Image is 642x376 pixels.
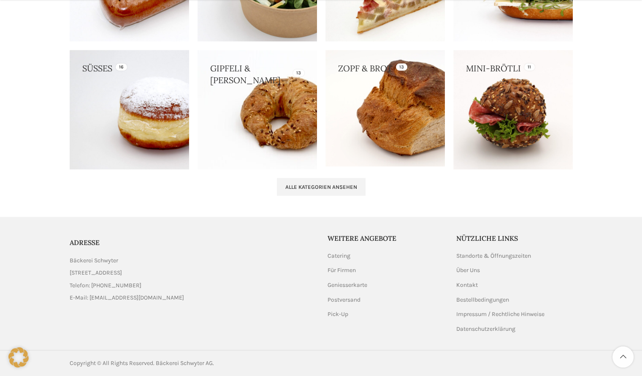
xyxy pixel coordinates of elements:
[456,325,516,333] a: Datenschutzerklärung
[328,266,357,275] a: Für Firmen
[70,359,317,368] div: Copyright © All Rights Reserved. Bäckerei Schwyter AG.
[285,184,357,191] span: Alle Kategorien ansehen
[70,281,315,290] a: List item link
[70,256,118,265] span: Bäckerei Schwyter
[612,346,634,368] a: Scroll to top button
[456,296,510,304] a: Bestellbedingungen
[328,296,361,304] a: Postversand
[328,234,444,243] h5: Weitere Angebote
[70,238,100,247] span: ADRESSE
[328,310,349,319] a: Pick-Up
[277,178,366,196] a: Alle Kategorien ansehen
[70,268,122,278] span: [STREET_ADDRESS]
[456,266,481,275] a: Über Uns
[328,252,351,260] a: Catering
[70,293,184,302] span: E-Mail: [EMAIL_ADDRESS][DOMAIN_NAME]
[456,234,573,243] h5: Nützliche Links
[456,281,479,289] a: Kontakt
[456,310,545,319] a: Impressum / Rechtliche Hinweise
[328,281,368,289] a: Geniesserkarte
[456,252,532,260] a: Standorte & Öffnungszeiten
